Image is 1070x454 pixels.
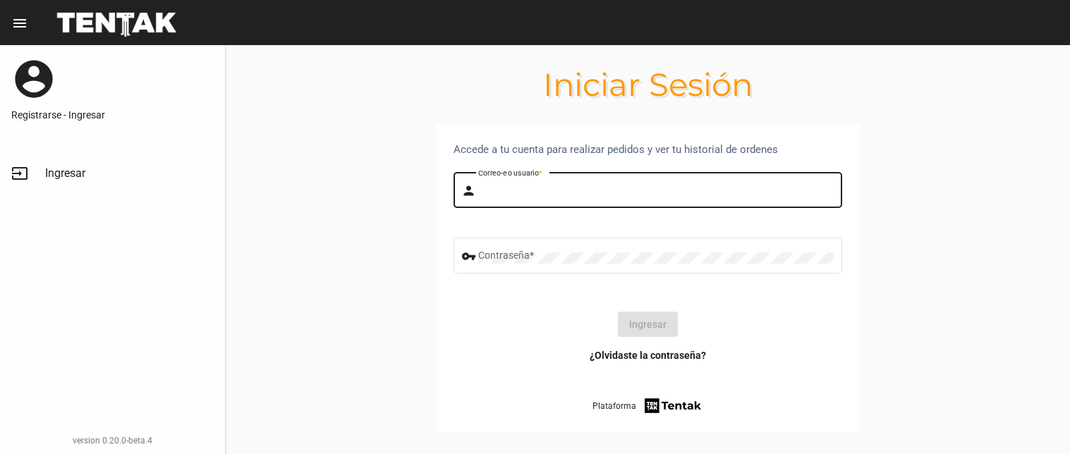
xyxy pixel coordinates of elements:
img: tentak-firm.png [643,396,703,415]
a: Registrarse - Ingresar [11,108,214,122]
button: Ingresar [618,312,678,337]
div: version 0.20.0-beta.4 [11,434,214,448]
span: Plataforma [592,399,636,413]
div: Accede a tu cuenta para realizar pedidos y ver tu historial de ordenes [454,141,842,158]
h1: Iniciar Sesión [226,73,1070,96]
mat-icon: menu [11,15,28,32]
span: Ingresar [45,166,85,180]
mat-icon: input [11,165,28,182]
a: ¿Olvidaste la contraseña? [590,348,706,362]
mat-icon: vpn_key [461,248,478,265]
mat-icon: account_circle [11,56,56,102]
mat-icon: person [461,183,478,200]
a: Plataforma [592,396,703,415]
